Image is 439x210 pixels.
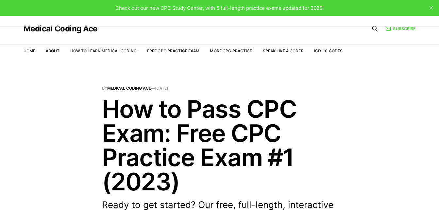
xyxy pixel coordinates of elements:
[147,48,200,53] a: Free CPC Practice Exam
[107,86,151,91] a: Medical Coding Ace
[115,5,324,11] span: Check out our new CPC Study Center, with 5 full-length practice exams updated for 2025!
[46,48,60,53] a: About
[210,48,252,53] a: More CPC Practice
[332,178,439,210] iframe: portal-trigger
[426,3,436,13] button: close
[386,26,415,32] a: Subscribe
[70,48,137,53] a: How to Learn Medical Coding
[102,86,337,90] span: By —
[102,97,337,194] h1: How to Pass CPC Exam: Free CPC Practice Exam #1 (2023)
[24,25,97,33] a: Medical Coding Ace
[263,48,304,53] a: Speak Like a Coder
[24,48,35,53] a: Home
[314,48,343,53] a: ICD-10 Codes
[155,86,168,91] time: [DATE]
